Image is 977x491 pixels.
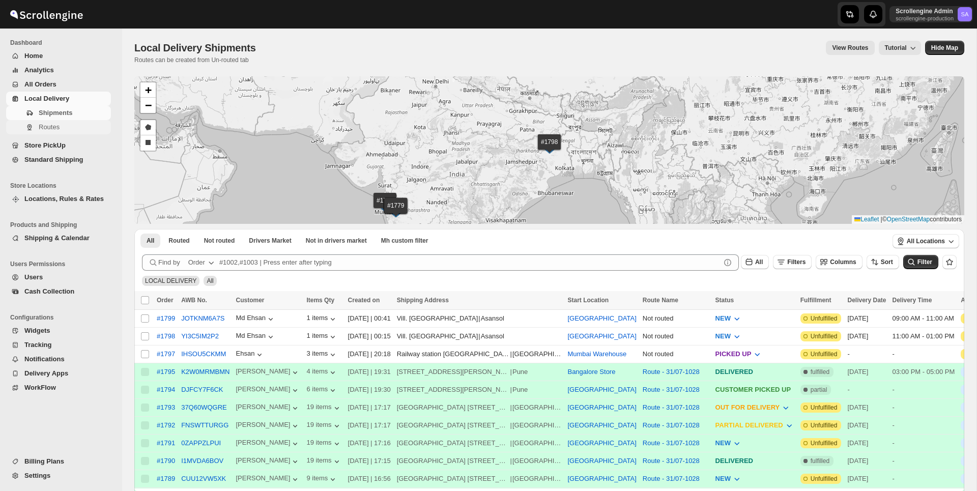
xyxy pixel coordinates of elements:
[236,297,265,304] span: Customer
[306,332,338,342] div: 1 items
[397,474,510,484] div: [GEOGRAPHIC_DATA] [STREET_ADDRESS]
[397,385,510,395] div: [STREET_ADDRESS][PERSON_NAME],
[306,456,341,467] button: 19 items
[24,273,43,281] span: Users
[6,192,111,206] button: Locations, Rules & Rates
[306,403,341,413] button: 19 items
[181,386,223,393] button: DJFCY7F6CK
[306,314,338,324] div: 1 items
[881,216,882,223] span: |
[481,313,504,324] div: Asansol
[24,195,104,203] span: Locations, Rules & Rates
[306,350,338,360] button: 3 items
[397,349,510,359] div: Railway station [GEOGRAPHIC_DATA]
[811,314,838,323] span: Unfulfilled
[24,95,69,102] span: Local Delivery
[854,216,879,223] a: Leaflet
[236,367,301,378] button: [PERSON_NAME]
[348,385,391,395] div: [DATE] | 19:30
[567,350,626,358] button: Mumbai Warehouse
[811,439,838,447] span: Unfulfilled
[6,352,111,366] button: Notifications
[397,438,562,448] div: |
[709,471,748,487] button: NEW
[567,439,636,447] button: [GEOGRAPHIC_DATA]
[709,310,748,327] button: NEW
[643,386,700,393] button: Route - 31/07-1028
[397,438,510,448] div: [GEOGRAPHIC_DATA] [STREET_ADDRESS]
[6,120,111,134] button: Routes
[893,297,932,304] span: Delivery Time
[6,231,111,245] button: Shipping & Calendar
[893,367,955,377] div: 03:00 PM - 05:00 PM
[643,457,700,465] button: Route - 31/07-1028
[348,456,391,466] div: [DATE] | 17:15
[157,314,175,322] button: #1799
[378,201,393,212] img: Marker
[567,421,636,429] button: [GEOGRAPHIC_DATA]
[847,456,886,466] div: [DATE]
[157,457,175,465] button: #1790
[643,368,700,376] button: Route - 31/07-1028
[397,420,510,430] div: [GEOGRAPHIC_DATA] [STREET_ADDRESS]
[158,257,180,268] span: Find by
[709,417,800,434] button: PARTIAL DELIVERED
[643,439,700,447] button: Route - 31/07-1028
[567,314,636,322] button: [GEOGRAPHIC_DATA]
[300,234,373,248] button: Un-claimable
[893,420,955,430] div: -
[348,474,391,484] div: [DATE] | 16:56
[830,258,856,266] span: Columns
[348,367,391,377] div: [DATE] | 19:31
[306,439,341,449] div: 19 items
[512,402,562,413] div: [GEOGRAPHIC_DATA]
[157,332,175,340] button: #1798
[709,328,748,344] button: NEW
[643,421,700,429] button: Route - 31/07-1028
[381,237,428,245] span: Mh custom filter
[157,350,175,358] button: #1797
[236,456,301,467] button: [PERSON_NAME]
[893,385,955,395] div: -
[847,420,886,430] div: [DATE]
[715,421,783,429] span: PARTIAL DELIVERED
[24,141,66,149] span: Store PickUp
[893,438,955,448] div: -
[306,421,341,431] button: 19 items
[236,474,301,484] button: [PERSON_NAME]
[39,123,60,131] span: Routes
[397,313,562,324] div: |
[306,297,334,304] span: Items Qty
[388,206,404,217] img: Marker
[306,237,367,245] span: Not in drivers market
[397,474,562,484] div: |
[6,270,111,284] button: Users
[715,367,794,377] div: DELIVERED
[236,314,276,324] div: Md Ehsan
[10,313,115,322] span: Configurations
[893,474,955,484] div: -
[140,98,156,113] a: Zoom out
[847,367,886,377] div: [DATE]
[306,385,338,395] button: 6 items
[811,386,827,394] span: partial
[811,421,838,429] span: Unfulfilled
[134,56,260,64] p: Routes can be created from Un-routed tab
[8,2,84,27] img: ScrollEngine
[512,456,562,466] div: [GEOGRAPHIC_DATA]
[397,402,562,413] div: |
[24,384,56,391] span: WorkFlow
[24,52,43,60] span: Home
[24,234,90,242] span: Shipping & Calendar
[811,403,838,412] span: Unfulfilled
[147,237,154,245] span: All
[741,255,769,269] button: All
[157,403,175,411] div: #1793
[397,456,510,466] div: [GEOGRAPHIC_DATA] [STREET_ADDRESS]
[397,331,478,341] div: Vill. [GEOGRAPHIC_DATA]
